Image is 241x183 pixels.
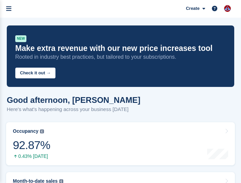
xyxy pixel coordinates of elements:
div: Occupancy [13,128,38,134]
a: Occupancy 92.87% 0.43% [DATE] [6,122,235,165]
span: Create [186,5,199,12]
p: Rooted in industry best practices, but tailored to your subscriptions. [15,53,213,61]
div: 0.43% [DATE] [13,153,50,159]
img: Scott Ritchie [224,5,231,12]
div: 92.87% [13,138,50,152]
button: Check it out → [15,68,56,79]
h1: Good afternoon, [PERSON_NAME] [7,95,140,105]
p: Here's what's happening across your business [DATE] [7,106,140,113]
img: icon-info-grey-7440780725fd019a000dd9b08b2336e03edf1995a4989e88bcd33f0948082b44.svg [40,129,44,133]
p: Make extra revenue with our new price increases tool [15,43,213,53]
div: NEW [15,35,26,42]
